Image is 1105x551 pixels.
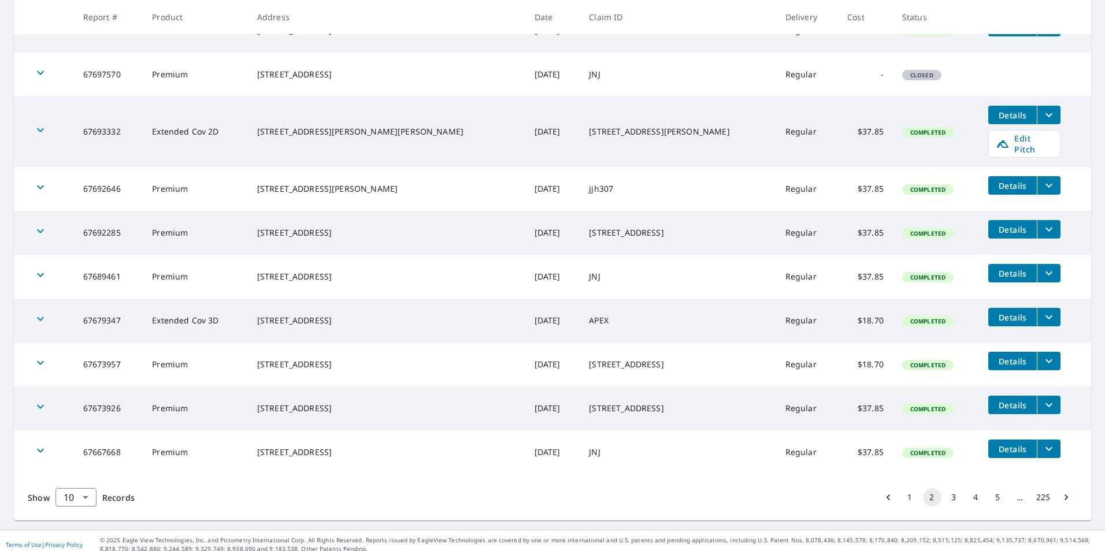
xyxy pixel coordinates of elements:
[74,299,143,342] td: 67679347
[1033,488,1054,507] button: Go to page 225
[995,312,1030,323] span: Details
[580,211,776,255] td: [STREET_ADDRESS]
[838,211,893,255] td: $37.85
[257,359,516,370] div: [STREET_ADDRESS]
[988,308,1037,326] button: detailsBtn-67679347
[967,488,985,507] button: Go to page 4
[143,342,247,386] td: Premium
[1037,220,1060,239] button: filesDropdownBtn-67692285
[776,342,838,386] td: Regular
[988,106,1037,124] button: detailsBtn-67693332
[903,128,952,136] span: Completed
[6,541,83,548] p: |
[525,96,580,167] td: [DATE]
[257,183,516,195] div: [STREET_ADDRESS][PERSON_NAME]
[903,185,952,193] span: Completed
[838,96,893,167] td: $37.85
[74,386,143,430] td: 67673926
[74,167,143,211] td: 67692646
[776,96,838,167] td: Regular
[988,130,1060,158] a: Edit Pitch
[580,430,776,474] td: JNJ
[988,440,1037,458] button: detailsBtn-67667668
[838,430,893,474] td: $37.85
[525,211,580,255] td: [DATE]
[74,53,143,96] td: 67697570
[995,224,1030,235] span: Details
[257,446,516,458] div: [STREET_ADDRESS]
[903,71,940,79] span: Closed
[838,53,893,96] td: -
[6,541,42,549] a: Terms of Use
[55,481,97,513] div: 10
[1037,440,1060,458] button: filesDropdownBtn-67667668
[988,264,1037,282] button: detailsBtn-67689461
[1011,492,1029,503] div: …
[74,96,143,167] td: 67693332
[525,167,580,211] td: [DATE]
[776,299,838,342] td: Regular
[776,255,838,299] td: Regular
[257,227,516,239] div: [STREET_ADDRESS]
[580,96,776,167] td: [STREET_ADDRESS][PERSON_NAME]
[995,180,1030,191] span: Details
[257,403,516,414] div: [STREET_ADDRESS]
[1037,106,1060,124] button: filesDropdownBtn-67693332
[1037,308,1060,326] button: filesDropdownBtn-67679347
[776,211,838,255] td: Regular
[988,352,1037,370] button: detailsBtn-67673957
[257,271,516,282] div: [STREET_ADDRESS]
[74,430,143,474] td: 67667668
[838,299,893,342] td: $18.70
[102,492,135,503] span: Records
[989,488,1007,507] button: Go to page 5
[838,255,893,299] td: $37.85
[525,386,580,430] td: [DATE]
[903,361,952,369] span: Completed
[143,211,247,255] td: Premium
[995,400,1030,411] span: Details
[903,317,952,325] span: Completed
[776,53,838,96] td: Regular
[988,176,1037,195] button: detailsBtn-67692646
[143,167,247,211] td: Premium
[74,211,143,255] td: 67692285
[776,386,838,430] td: Regular
[838,167,893,211] td: $37.85
[945,488,963,507] button: Go to page 3
[525,430,580,474] td: [DATE]
[257,315,516,326] div: [STREET_ADDRESS]
[143,430,247,474] td: Premium
[257,126,516,137] div: [STREET_ADDRESS][PERSON_NAME][PERSON_NAME]
[838,386,893,430] td: $37.85
[580,342,776,386] td: [STREET_ADDRESS]
[923,488,941,507] button: page 2
[143,255,247,299] td: Premium
[838,342,893,386] td: $18.70
[580,386,776,430] td: [STREET_ADDRESS]
[525,53,580,96] td: [DATE]
[580,299,776,342] td: APEX
[776,430,838,474] td: Regular
[995,356,1030,367] span: Details
[143,96,247,167] td: Extended Cov 2D
[55,488,97,507] div: Show 10 records
[901,488,919,507] button: Go to page 1
[995,268,1030,279] span: Details
[580,255,776,299] td: JNJ
[1037,352,1060,370] button: filesDropdownBtn-67673957
[903,405,952,413] span: Completed
[1037,264,1060,282] button: filesDropdownBtn-67689461
[996,133,1053,155] span: Edit Pitch
[995,444,1030,455] span: Details
[525,299,580,342] td: [DATE]
[525,342,580,386] td: [DATE]
[143,299,247,342] td: Extended Cov 3D
[580,53,776,96] td: JNJ
[257,69,516,80] div: [STREET_ADDRESS]
[143,53,247,96] td: Premium
[45,541,83,549] a: Privacy Policy
[143,386,247,430] td: Premium
[879,488,898,507] button: Go to previous page
[877,488,1077,507] nav: pagination navigation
